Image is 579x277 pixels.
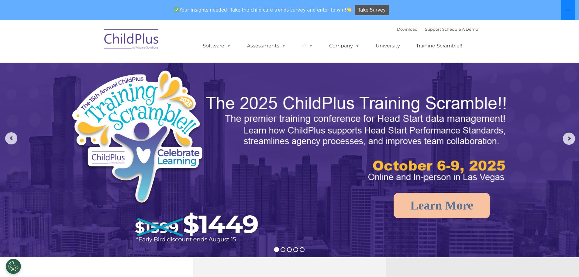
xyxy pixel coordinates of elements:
[84,65,110,70] span: Phone number
[323,40,366,52] a: Company
[296,40,319,52] a: IT
[410,40,468,52] a: Training Scramble!!
[172,4,354,16] span: Your insights needed! Take the child care trends survey and enter to win!
[174,7,179,12] img: ✅
[397,27,478,32] font: |
[442,27,478,32] a: Schedule A Demo
[6,259,21,274] button: Cookies Settings
[358,5,386,16] span: Take Survey
[347,7,351,12] img: 👏
[394,193,490,218] a: Learn More
[84,40,103,45] span: Last name
[197,40,237,52] a: Software
[397,27,418,32] a: Download
[355,5,389,16] a: Take Survey
[101,25,162,55] img: ChildPlus by Procare Solutions
[425,27,441,32] a: Support
[370,40,406,52] a: University
[241,40,292,52] a: Assessments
